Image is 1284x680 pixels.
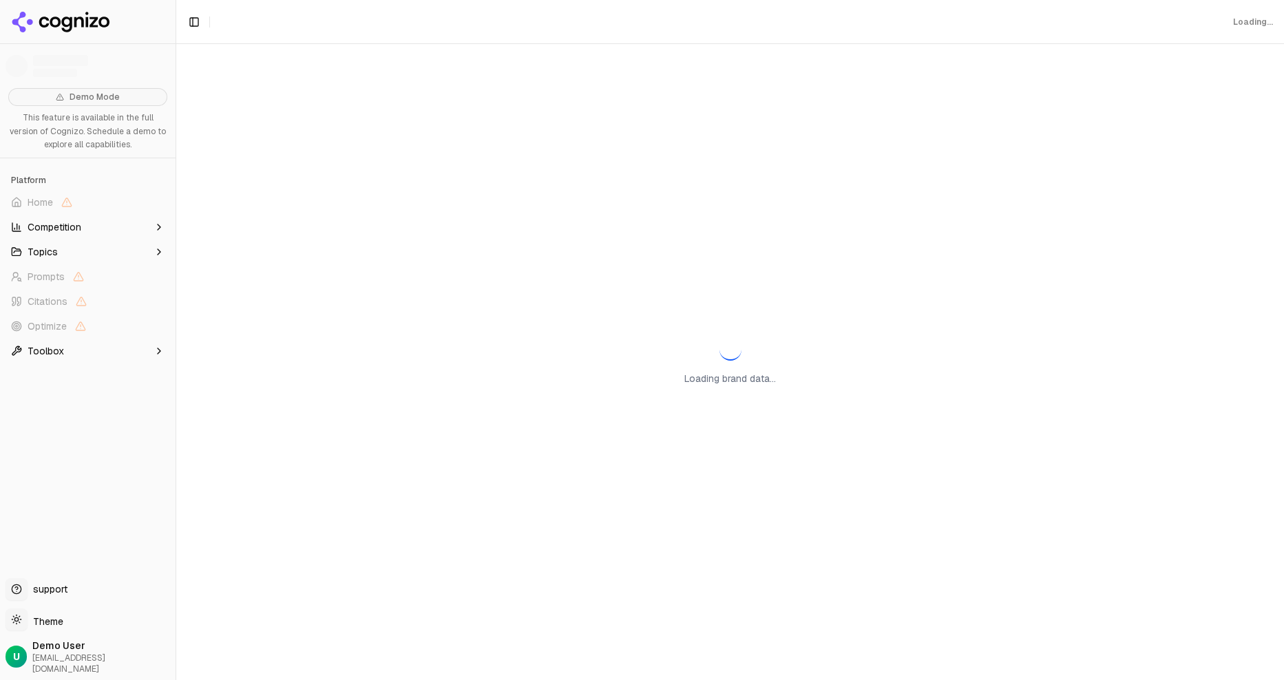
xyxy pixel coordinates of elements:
[6,340,170,362] button: Toolbox
[28,245,58,259] span: Topics
[70,92,120,103] span: Demo Mode
[13,650,20,663] span: U
[28,582,67,596] span: support
[32,652,170,674] span: [EMAIL_ADDRESS][DOMAIN_NAME]
[28,195,53,209] span: Home
[28,319,67,333] span: Optimize
[684,372,776,385] p: Loading brand data...
[6,169,170,191] div: Platform
[28,295,67,308] span: Citations
[6,241,170,263] button: Topics
[28,615,63,628] span: Theme
[32,639,170,652] span: Demo User
[28,220,81,234] span: Competition
[28,270,65,284] span: Prompts
[1233,17,1273,28] div: Loading...
[8,111,167,152] p: This feature is available in the full version of Cognizo. Schedule a demo to explore all capabili...
[6,216,170,238] button: Competition
[28,344,64,358] span: Toolbox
